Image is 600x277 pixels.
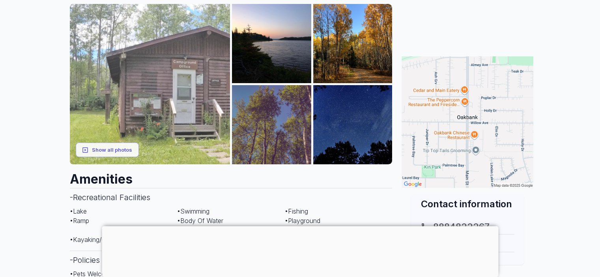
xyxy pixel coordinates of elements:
span: • Playground [285,217,320,225]
span: • Ramp [70,217,89,225]
a: 8884822267 [421,220,514,234]
span: • Body Of Water ([GEOGRAPHIC_DATA]) [177,217,246,234]
img: AAcXr8q4ABq8NpO5A-RAF8VTlhGNJhAD85ngoDuDm582iJ4wzW60mAQFDhaAEcLyUlW3rHqUU7pndWQ9Wws7KYxfiNBu0BLIf... [313,85,393,164]
span: • Lake [70,207,87,215]
img: Map for Nopiming Park/Beresford Lake Campground [402,56,533,188]
h2: Amenities [70,164,393,188]
h2: Contact information [421,197,514,210]
button: Show all photos [76,143,139,157]
h3: - Recreational Facilities [70,188,393,206]
img: AAcXr8pWijITi7wHjrm-5nD7UOa6RvNpBH6XnMLS7Jj--DnZWWyFKZhdfblhE-pWBLYL3SZ6i4JcPdObNKiDPnrYhrY8P6_x2... [70,4,230,164]
img: AAcXr8qfVY_FwiLqp0DKJyWflGGl1VtaK-_jgZBXHWeX9YusjaQEgbYEQaesmmH7me4jXAOhCpv-lQAWIbSx4fddgpKgSCNKw... [232,85,311,164]
img: AAcXr8pBhPnnkIieTyWuVnAmCqa5afyocPSQtoQ9OpNNsB5_7mr9QDu7Nj8qCPeN6TVfX2EA9udUlDm-Sv0fJ70mC1OAWyGYZ... [313,4,393,83]
h3: - Policies [70,251,393,269]
span: • Kayaking/Canoeing [70,236,129,244]
img: AAcXr8oNk0s2nz8hPiyoUtGbx1RcY3n1wl1MEzvMZotJvBKUkEfpqXvxTwesiApLzb62FRMwueGOHoC5_i_ofdF5JjW2UfzrM... [232,4,311,83]
iframe: Advertisement [102,226,498,275]
span: • Fishing [285,207,308,215]
span: • Swimming [177,207,209,215]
